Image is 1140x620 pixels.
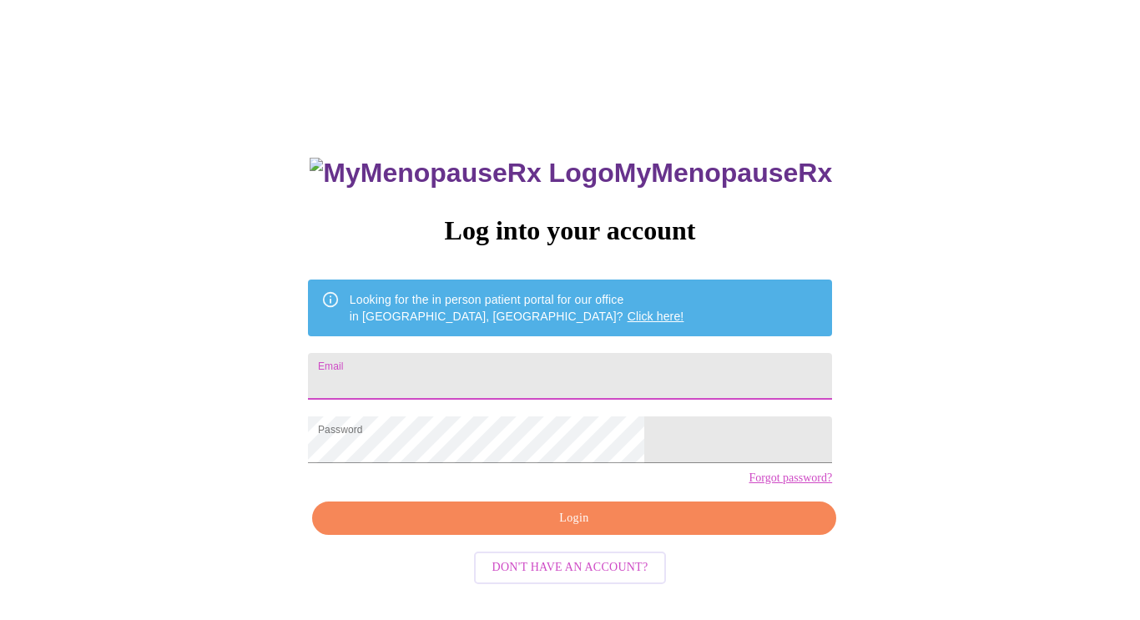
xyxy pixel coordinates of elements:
[492,557,648,578] span: Don't have an account?
[749,471,832,485] a: Forgot password?
[628,310,684,323] a: Click here!
[310,158,832,189] h3: MyMenopauseRx
[310,158,613,189] img: MyMenopauseRx Logo
[470,559,671,573] a: Don't have an account?
[474,552,667,584] button: Don't have an account?
[350,285,684,331] div: Looking for the in person patient portal for our office in [GEOGRAPHIC_DATA], [GEOGRAPHIC_DATA]?
[308,215,832,246] h3: Log into your account
[312,502,836,536] button: Login
[331,508,817,529] span: Login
